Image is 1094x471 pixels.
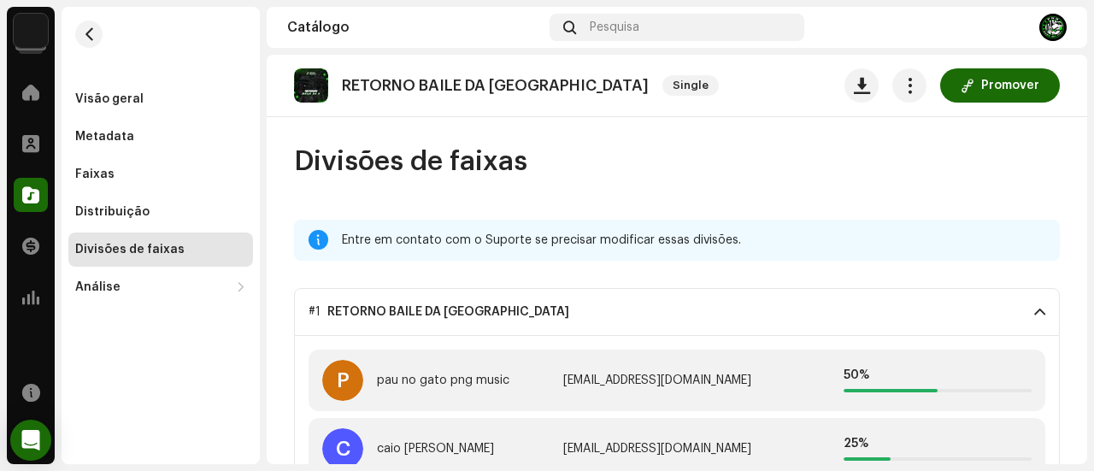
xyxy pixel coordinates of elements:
div: RETORNO BAILE DA RUA 2 [327,305,569,319]
div: Distribuição [75,205,150,219]
img: 73287588-981b-47f3-a601-cc5395e99fcf [1039,14,1067,41]
div: Faixas [75,168,115,181]
div: Catálogo [287,21,543,34]
p-accordion-header: #1RETORNO BAILE DA [GEOGRAPHIC_DATA] [294,288,1060,336]
re-m-nav-item: Metadata [68,120,253,154]
div: caio Vinicius Pettena [377,442,494,456]
span: Pesquisa [590,21,639,34]
div: pau no gato png music [377,374,509,387]
div: caiopetena@gmail.com [563,442,791,456]
div: Open Intercom Messenger [10,420,51,461]
span: Divisões de faixas [294,144,527,179]
re-m-nav-dropdown: Análise [68,270,253,304]
img: c12035cb-945a-49c1-8921-a416f95bfb52 [294,68,328,103]
div: Divisões de faixas [75,243,185,256]
div: 25 % [844,437,1032,450]
button: Promover [940,68,1060,103]
div: Visão geral [75,92,144,106]
div: Entre em contato com o Suporte se precisar modificar essas divisões. [342,230,1046,250]
div: P [322,360,363,401]
re-m-nav-item: Distribuição [68,195,253,229]
div: Análise [75,280,121,294]
div: Metadata [75,130,134,144]
span: Single [662,75,719,96]
re-m-nav-item: Faixas [68,157,253,191]
div: unidadepng@gmail.com [563,374,791,387]
div: 50 % [844,368,1032,382]
span: #1 [309,305,321,319]
re-m-nav-item: Visão geral [68,82,253,116]
span: Promover [981,68,1039,103]
p: RETORNO BAILE DA [GEOGRAPHIC_DATA] [342,77,649,95]
img: 730b9dfe-18b5-4111-b483-f30b0c182d82 [14,14,48,48]
div: C [322,428,363,469]
re-m-nav-item: Divisões de faixas [68,233,253,267]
